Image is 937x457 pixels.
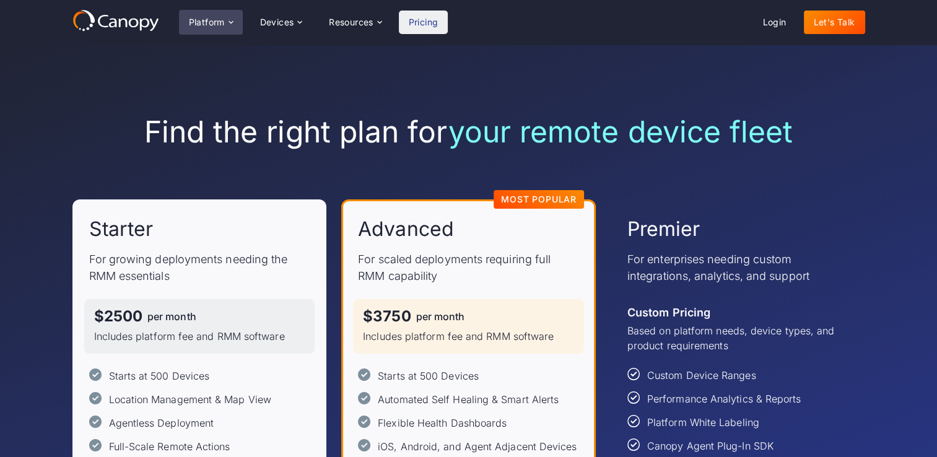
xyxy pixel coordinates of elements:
[647,368,756,383] div: Custom Device Ranges
[319,10,391,35] div: Resources
[378,392,559,407] div: Automated Self Healing & Smart Alerts
[647,415,759,430] div: Platform White Labeling
[378,439,577,454] div: iOS, Android, and Agent Adjacent Devices
[647,438,774,453] div: Canopy Agent Plug-In SDK
[501,195,577,204] div: Most Popular
[627,251,848,284] p: For enterprises needing custom integrations, analytics, and support
[329,18,373,27] div: Resources
[627,323,848,353] p: Based on platform needs, device types, and product requirements
[89,251,310,284] p: For growing deployments needing the RMM essentials
[627,304,710,321] div: Custom Pricing
[448,113,793,150] span: your remote device fleet
[358,251,579,284] p: For scaled deployments requiring full RMM capability
[416,311,465,321] div: per month
[109,368,210,383] div: Starts at 500 Devices
[363,329,574,344] p: Includes platform fee and RMM software
[72,114,865,150] h1: Find the right plan for
[179,10,243,35] div: Platform
[250,10,312,35] div: Devices
[260,18,294,27] div: Devices
[804,11,865,34] a: Let's Talk
[189,18,225,27] div: Platform
[147,311,196,321] div: per month
[627,216,700,242] h2: Premier
[378,416,507,430] div: Flexible Health Dashboards
[109,416,214,430] div: Agentless Deployment
[109,392,271,407] div: Location Management & Map View
[378,368,479,383] div: Starts at 500 Devices
[399,11,448,34] a: Pricing
[363,309,411,324] div: $3750
[94,309,142,324] div: $2500
[358,216,454,242] h2: Advanced
[647,391,801,406] div: Performance Analytics & Reports
[89,216,154,242] h2: Starter
[753,11,796,34] a: Login
[109,439,230,454] div: Full-Scale Remote Actions
[94,329,305,344] p: Includes platform fee and RMM software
